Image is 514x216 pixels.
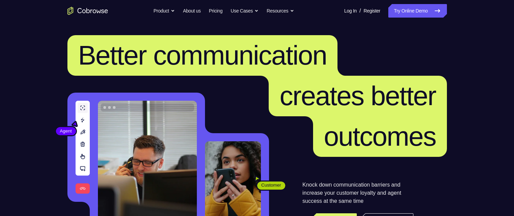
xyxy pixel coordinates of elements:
a: Pricing [209,4,222,18]
button: Use Cases [231,4,259,18]
p: Knock down communication barriers and increase your customer loyalty and agent success at the sam... [303,181,413,205]
span: outcomes [324,121,436,151]
span: creates better [280,81,436,111]
a: Log In [344,4,357,18]
span: / [359,7,361,15]
a: Try Online Demo [388,4,447,18]
a: About us [183,4,201,18]
a: Register [364,4,380,18]
button: Product [153,4,175,18]
span: Better communication [78,40,327,70]
button: Resources [267,4,294,18]
a: Go to the home page [67,7,108,15]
